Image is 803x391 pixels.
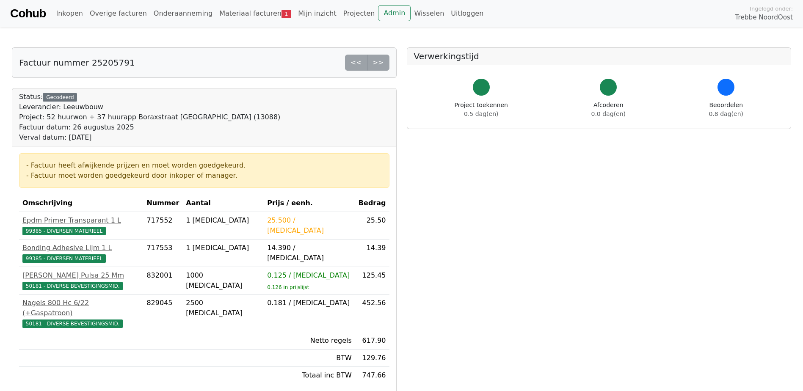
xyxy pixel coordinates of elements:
[267,215,352,236] div: 25.500 / [MEDICAL_DATA]
[355,267,389,295] td: 125.45
[186,270,260,291] div: 1000 [MEDICAL_DATA]
[22,243,140,263] a: Bonding Adhesive Lijm 1 L99385 - DIVERSEN MATERIEEL
[464,110,498,117] span: 0.5 dag(en)
[22,215,140,236] a: Epdm Primer Transparant 1 L99385 - DIVERSEN MATERIEEL
[19,132,280,143] div: Verval datum: [DATE]
[22,270,140,281] div: [PERSON_NAME] Pulsa 25 Mm
[19,92,280,143] div: Status:
[182,195,264,212] th: Aantal
[267,270,352,281] div: 0.125 / [MEDICAL_DATA]
[264,367,355,384] td: Totaal inc BTW
[22,270,140,291] a: [PERSON_NAME] Pulsa 25 Mm50181 - DIVERSE BEVESTIGINGSMID.
[355,240,389,267] td: 14.39
[186,298,260,318] div: 2500 [MEDICAL_DATA]
[264,350,355,367] td: BTW
[355,212,389,240] td: 25.50
[22,298,140,328] a: Nagels 800 Hc 6/22 (+Gaspatroon)50181 - DIVERSE BEVESTIGINGSMID.
[22,254,106,263] span: 99385 - DIVERSEN MATERIEEL
[86,5,150,22] a: Overige facturen
[26,160,382,171] div: - Factuur heeft afwijkende prijzen en moet worden goedgekeurd.
[19,122,280,132] div: Factuur datum: 26 augustus 2025
[295,5,340,22] a: Mijn inzicht
[411,5,447,22] a: Wisselen
[378,5,411,21] a: Admin
[355,350,389,367] td: 129.76
[22,243,140,253] div: Bonding Adhesive Lijm 1 L
[22,298,140,318] div: Nagels 800 Hc 6/22 (+Gaspatroon)
[22,282,123,290] span: 50181 - DIVERSE BEVESTIGINGSMID.
[355,195,389,212] th: Bedrag
[267,243,352,263] div: 14.390 / [MEDICAL_DATA]
[26,171,382,181] div: - Factuur moet worden goedgekeurd door inkoper of manager.
[186,215,260,226] div: 1 [MEDICAL_DATA]
[10,3,46,24] a: Cohub
[143,240,182,267] td: 717553
[186,243,260,253] div: 1 [MEDICAL_DATA]
[22,215,140,226] div: Epdm Primer Transparant 1 L
[355,367,389,384] td: 747.66
[19,58,135,68] h5: Factuur nummer 25205791
[264,195,355,212] th: Prijs / eenh.
[340,5,378,22] a: Projecten
[43,93,77,102] div: Gecodeerd
[52,5,86,22] a: Inkopen
[216,5,295,22] a: Materiaal facturen1
[735,13,793,22] span: Trebbe NoordOost
[143,267,182,295] td: 832001
[22,319,123,328] span: 50181 - DIVERSE BEVESTIGINGSMID.
[414,51,784,61] h5: Verwerkingstijd
[709,101,743,118] div: Beoordelen
[750,5,793,13] span: Ingelogd onder:
[455,101,508,118] div: Project toekennen
[447,5,487,22] a: Uitloggen
[709,110,743,117] span: 0.8 dag(en)
[355,332,389,350] td: 617.90
[591,101,626,118] div: Afcoderen
[19,195,143,212] th: Omschrijving
[143,295,182,332] td: 829045
[150,5,216,22] a: Onderaanneming
[19,112,280,122] div: Project: 52 huurwon + 37 huurapp Boraxstraat [GEOGRAPHIC_DATA] (13088)
[267,298,352,308] div: 0.181 / [MEDICAL_DATA]
[267,284,309,290] sub: 0.126 in prijslijst
[22,227,106,235] span: 99385 - DIVERSEN MATERIEEL
[143,195,182,212] th: Nummer
[281,10,291,18] span: 1
[19,102,280,112] div: Leverancier: Leeuwbouw
[264,332,355,350] td: Netto regels
[143,212,182,240] td: 717552
[591,110,626,117] span: 0.0 dag(en)
[355,295,389,332] td: 452.56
